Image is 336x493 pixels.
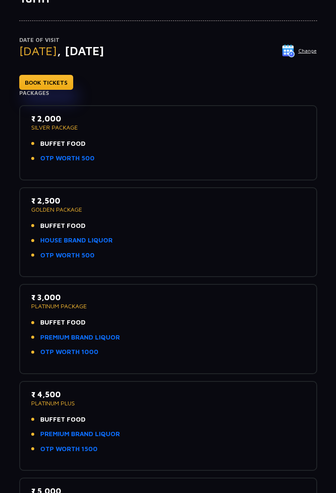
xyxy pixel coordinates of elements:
a: OTP WORTH 1500 [40,444,98,454]
p: ₹ 3,000 [31,292,305,303]
a: OTP WORTH 500 [40,154,95,163]
a: BOOK TICKETS [19,75,73,90]
span: BUFFET FOOD [40,221,86,231]
span: [DATE] [19,44,57,58]
a: PREMIUM BRAND LIQUOR [40,333,120,342]
span: BUFFET FOOD [40,415,86,425]
a: HOUSE BRAND LIQUOR [40,236,113,245]
p: ₹ 4,500 [31,389,305,400]
h4: Packages [19,90,317,97]
p: Date of Visit [19,36,317,44]
p: ₹ 2,500 [31,195,305,207]
button: Change [282,44,317,58]
a: OTP WORTH 1000 [40,347,98,357]
a: PREMIUM BRAND LIQUOR [40,429,120,439]
p: GOLDEN PACKAGE [31,207,305,213]
p: PLATINUM PLUS [31,400,305,406]
span: , [DATE] [57,44,104,58]
p: PLATINUM PACKAGE [31,303,305,309]
p: SILVER PACKAGE [31,124,305,130]
p: ₹ 2,000 [31,113,305,124]
span: BUFFET FOOD [40,318,86,328]
a: OTP WORTH 500 [40,251,95,260]
span: BUFFET FOOD [40,139,86,149]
